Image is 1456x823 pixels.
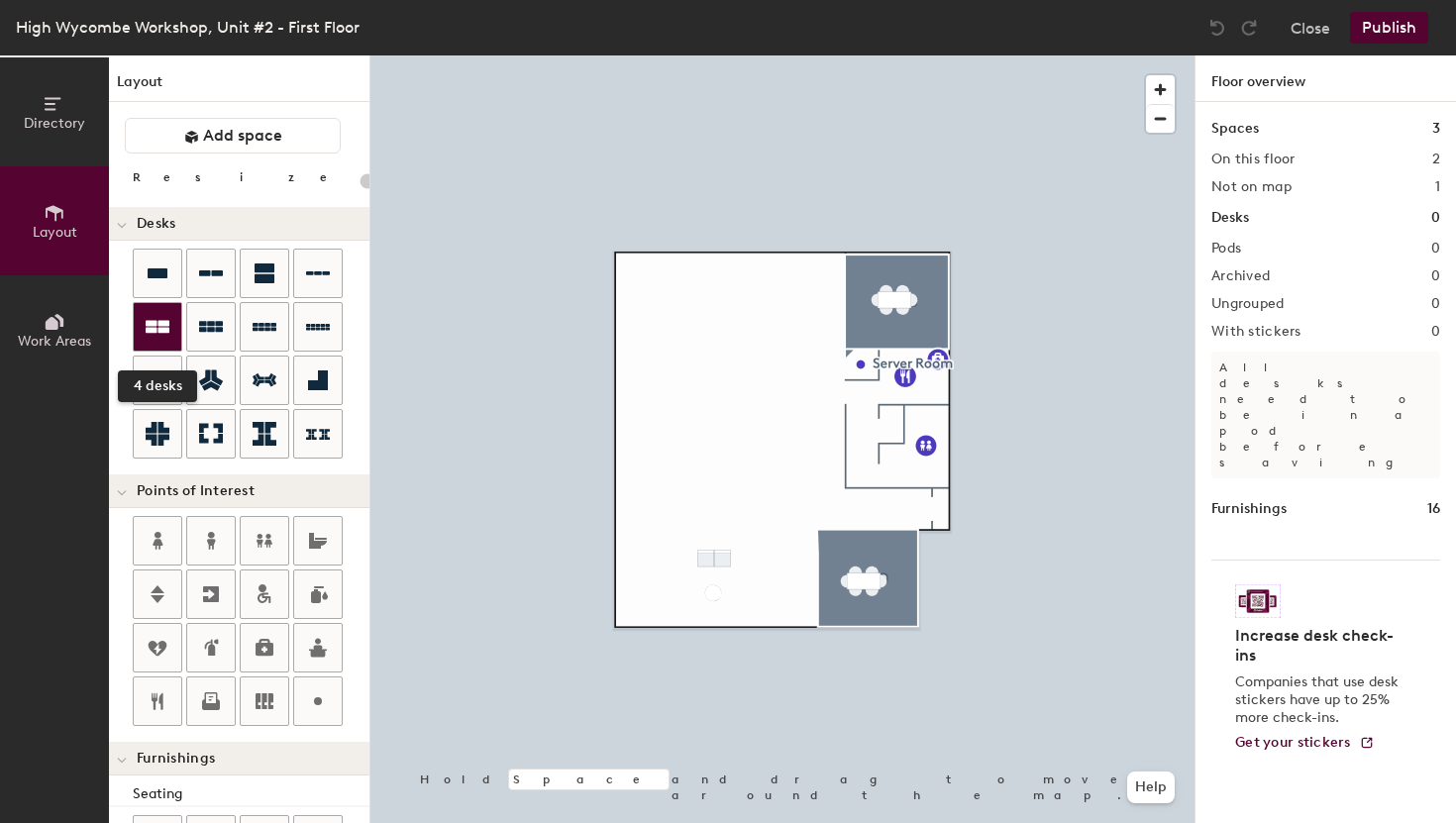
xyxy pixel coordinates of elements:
span: Points of Interest [137,483,255,499]
h4: Increase desk check-ins [1235,626,1404,666]
h2: With stickers [1211,324,1301,340]
h1: Desks [1211,207,1249,229]
button: Add space [125,118,341,154]
h2: 0 [1431,296,1440,312]
h2: Pods [1211,241,1241,257]
button: 4 desks [133,302,182,352]
button: Publish [1350,12,1428,44]
h1: Spaces [1211,118,1259,140]
h2: Not on map [1211,179,1292,195]
span: Furnishings [137,751,215,767]
img: Redo [1239,18,1259,38]
p: All desks need to be in a pod before saving [1211,352,1440,478]
h1: 3 [1432,118,1440,140]
h2: 0 [1431,241,1440,257]
span: Desks [137,216,175,232]
h2: 0 [1431,268,1440,284]
h2: 1 [1435,179,1440,195]
div: High Wycombe Workshop, Unit #2 - First Floor [16,15,360,40]
h2: 2 [1432,152,1440,167]
h1: Furnishings [1211,498,1287,520]
h2: On this floor [1211,152,1296,167]
div: Seating [133,783,369,805]
span: Get your stickers [1235,734,1351,751]
img: Sticker logo [1235,584,1281,618]
span: Work Areas [18,333,91,350]
h1: 16 [1427,498,1440,520]
button: Close [1291,12,1330,44]
p: Companies that use desk stickers have up to 25% more check-ins. [1235,673,1404,727]
h1: 0 [1431,207,1440,229]
img: Undo [1207,18,1227,38]
h2: 0 [1431,324,1440,340]
a: Get your stickers [1235,735,1375,752]
span: Add space [203,126,282,146]
span: Directory [24,115,85,132]
h2: Archived [1211,268,1270,284]
h2: Ungrouped [1211,296,1285,312]
h1: Layout [109,71,369,102]
button: Help [1127,772,1175,803]
span: Layout [33,224,77,241]
div: Resize [133,169,352,185]
h1: Floor overview [1196,55,1456,102]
